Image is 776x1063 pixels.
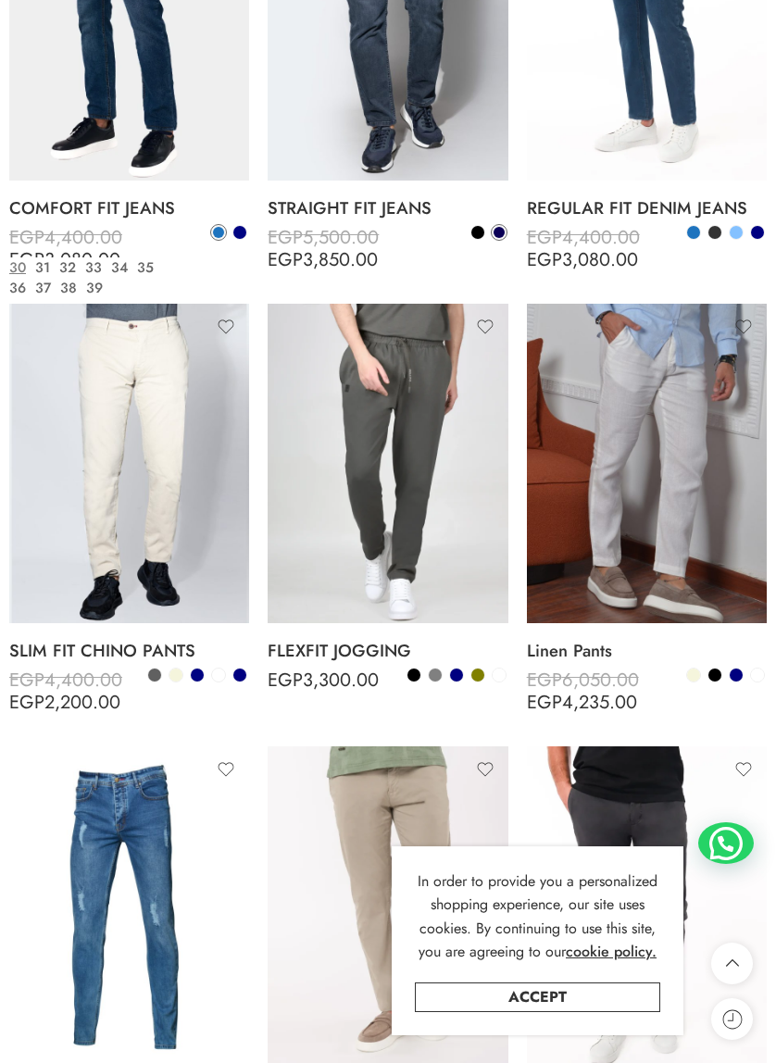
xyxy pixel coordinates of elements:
[527,689,637,716] bdi: 4,235.00
[268,224,303,251] span: EGP
[9,246,120,273] bdi: 3,080.00
[5,278,31,299] a: 36
[268,667,379,694] bdi: 3,300.00
[9,689,44,716] span: EGP
[268,246,303,273] span: EGP
[210,224,227,241] a: Blue
[268,190,507,227] a: STRAIGHT FIT JEANS
[527,224,562,251] span: EGP
[132,257,158,279] a: 35
[106,257,132,279] a: 34
[31,257,55,279] a: 31
[268,667,303,694] span: EGP
[469,667,486,683] a: Olive
[9,224,122,251] bdi: 4,400.00
[749,667,766,683] a: White
[749,224,766,241] a: Navy
[728,667,745,683] a: Navy
[9,667,122,694] bdi: 4,400.00
[55,257,81,279] a: 32
[707,224,723,241] a: Dark grey
[427,667,444,683] a: Grey
[189,667,206,683] a: Dark Blue
[9,632,249,669] a: SLIM FIT CHINO PANTS
[469,224,486,241] a: Black
[168,667,184,683] a: Beige
[527,246,638,273] bdi: 3,080.00
[418,870,657,963] span: In order to provide you a personalized shopping experience, our site uses cookies. By continuing ...
[268,632,507,669] a: FLEXFIT JOGGING
[9,190,249,227] a: COMFORT FIT JEANS
[406,667,422,683] a: Black
[5,257,31,279] a: 30
[707,667,723,683] a: Black
[232,224,248,241] a: Dark Blue
[81,257,106,279] a: 33
[527,667,639,694] bdi: 6,050.00
[268,224,379,251] bdi: 5,500.00
[527,246,562,273] span: EGP
[81,278,107,299] a: 39
[527,632,767,669] a: Linen Pants
[448,667,465,683] a: Navy
[9,246,44,273] span: EGP
[268,246,378,273] bdi: 3,850.00
[527,667,562,694] span: EGP
[527,689,562,716] span: EGP
[685,667,702,683] a: Beige
[491,667,507,683] a: White
[415,982,660,1012] a: Accept
[566,940,657,964] a: cookie policy.
[491,224,507,241] a: Dark Navy
[31,278,56,299] a: 37
[527,224,640,251] bdi: 4,400.00
[232,667,248,683] a: Navy
[685,224,702,241] a: Blue
[9,689,120,716] bdi: 2,200.00
[728,224,745,241] a: Light Blue
[146,667,163,683] a: Anthracite
[9,667,44,694] span: EGP
[56,278,81,299] a: 38
[210,667,227,683] a: Kak
[9,224,44,251] span: EGP
[527,190,767,227] a: REGULAR FIT DENIM JEANS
